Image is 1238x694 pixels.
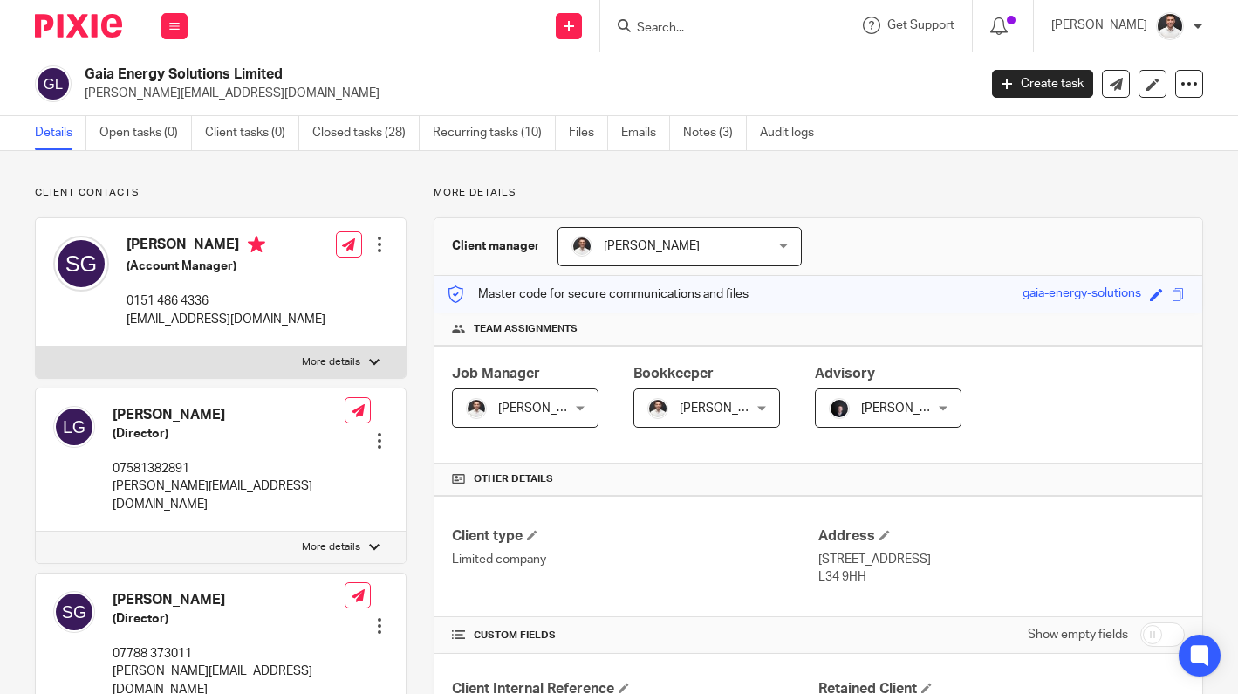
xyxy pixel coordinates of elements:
[248,236,265,253] i: Primary
[992,70,1093,98] a: Create task
[569,116,608,150] a: Files
[452,629,818,642] h4: CUSTOM FIELDS
[113,591,345,609] h4: [PERSON_NAME]
[205,116,299,150] a: Client tasks (0)
[633,367,714,381] span: Bookkeeper
[85,85,966,102] p: [PERSON_NAME][EMAIL_ADDRESS][DOMAIN_NAME]
[127,292,325,310] p: 0151 486 4336
[680,402,776,415] span: [PERSON_NAME]
[312,116,420,150] a: Closed tasks (28)
[53,591,95,633] img: svg%3E
[604,240,700,252] span: [PERSON_NAME]
[302,540,360,554] p: More details
[1051,17,1147,34] p: [PERSON_NAME]
[434,186,1203,200] p: More details
[113,460,345,478] p: 07581382891
[571,236,592,257] img: dom%20slack.jpg
[466,398,487,419] img: dom%20slack.jpg
[302,355,360,369] p: More details
[818,551,1185,568] p: [STREET_ADDRESS]
[35,65,72,102] img: svg%3E
[818,527,1185,546] h4: Address
[452,527,818,546] h4: Client type
[113,425,345,443] h5: (Director)
[448,285,749,303] p: Master code for secure communications and files
[35,186,407,200] p: Client contacts
[113,645,345,663] p: 07788 373011
[113,610,345,628] h5: (Director)
[433,116,556,150] a: Recurring tasks (10)
[113,406,345,424] h4: [PERSON_NAME]
[452,367,540,381] span: Job Manager
[887,19,954,31] span: Get Support
[1028,626,1128,643] label: Show empty fields
[53,406,95,448] img: svg%3E
[829,398,850,419] img: 455A2509.jpg
[127,258,325,275] h5: (Account Manager)
[861,402,957,415] span: [PERSON_NAME]
[35,14,122,38] img: Pixie
[1156,12,1184,40] img: dom%20slack.jpg
[647,398,668,419] img: dom%20slack.jpg
[760,116,827,150] a: Audit logs
[53,236,109,292] img: svg%3E
[85,65,790,84] h2: Gaia Energy Solutions Limited
[99,116,192,150] a: Open tasks (0)
[1023,285,1141,305] div: gaia-energy-solutions
[35,116,86,150] a: Details
[498,402,594,415] span: [PERSON_NAME]
[474,322,578,336] span: Team assignments
[635,21,792,37] input: Search
[127,236,325,258] h4: [PERSON_NAME]
[452,237,540,255] h3: Client manager
[113,478,345,513] p: [PERSON_NAME][EMAIL_ADDRESS][DOMAIN_NAME]
[621,116,670,150] a: Emails
[815,367,875,381] span: Advisory
[474,472,553,486] span: Other details
[452,551,818,568] p: Limited company
[683,116,747,150] a: Notes (3)
[127,311,325,328] p: [EMAIL_ADDRESS][DOMAIN_NAME]
[818,568,1185,586] p: L34 9HH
